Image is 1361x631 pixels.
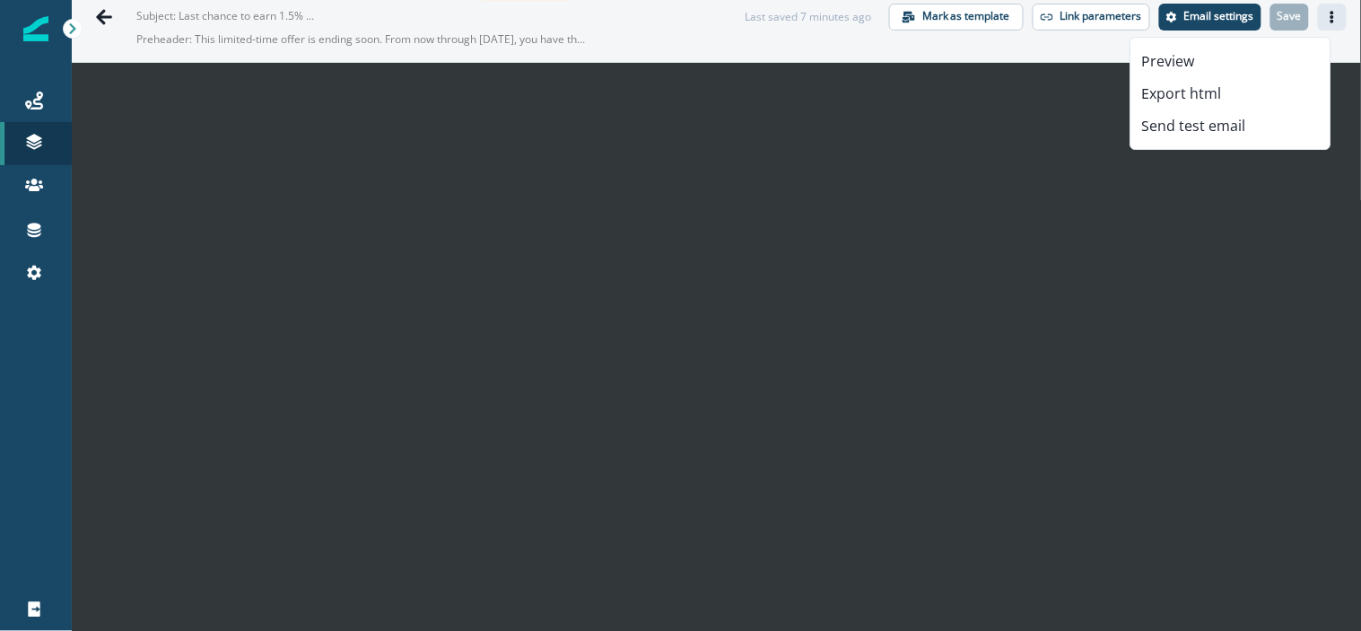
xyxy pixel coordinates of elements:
p: Preheader: This limited-time offer is ending soon. From now through [DATE], you have the opportun... [136,24,585,55]
button: Mark as template [889,4,1024,31]
button: Actions [1318,4,1347,31]
button: Preview [1131,45,1330,77]
p: Subject: Last chance to earn 1.5% in statement credit [136,1,316,24]
button: Link parameters [1033,4,1150,31]
button: Export html [1131,77,1330,110]
p: Email settings [1184,10,1254,22]
p: Mark as template [922,10,1010,22]
img: Inflection [23,16,48,41]
div: Last saved 7 minutes ago [745,9,871,25]
p: Save [1278,10,1302,22]
button: Settings [1159,4,1261,31]
button: Save [1270,4,1309,31]
p: Link parameters [1060,10,1142,22]
button: Send test email [1131,110,1330,142]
